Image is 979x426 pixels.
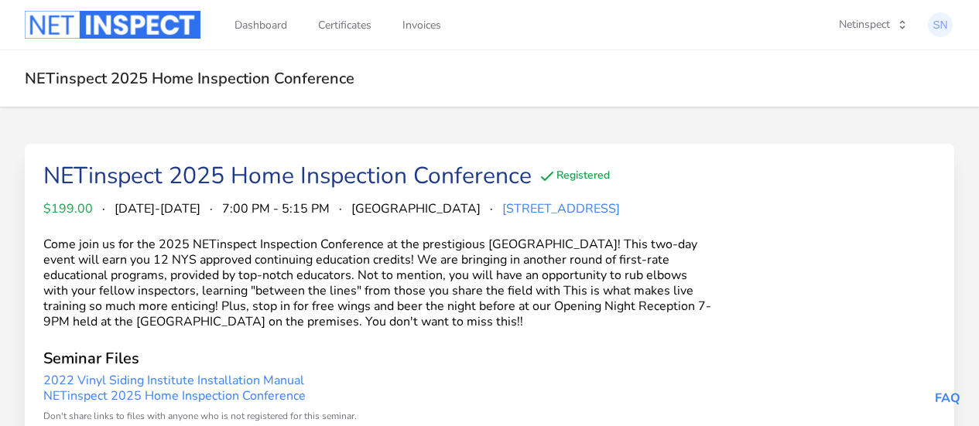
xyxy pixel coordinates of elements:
[43,410,713,422] div: Don't share links to files with anyone who is not registered for this seminar.
[490,199,493,218] span: ·
[43,387,306,404] a: NETinspect 2025 Home Inspection Conference
[43,372,304,389] a: 2022 Vinyl Siding Institute Installation Manual
[928,12,953,37] img: Sheila Neville
[43,199,93,218] span: $199.00
[935,390,960,407] a: FAQ
[538,167,610,186] div: Registered
[25,69,954,88] h2: NETinspect 2025 Home Inspection Conference
[502,200,620,217] a: [STREET_ADDRESS]
[25,11,200,39] img: Logo
[222,199,330,218] span: 7:00 PM - 5:15 PM
[115,199,200,218] span: [DATE]-[DATE]
[829,12,917,38] button: Netinspect
[43,162,532,190] div: NETinspect 2025 Home Inspection Conference
[210,199,213,218] span: ·
[43,348,713,370] div: Seminar Files
[43,237,713,329] div: Come join us for the 2025 NETinspect Inspection Conference at the prestigious [GEOGRAPHIC_DATA]! ...
[102,199,105,218] span: ·
[351,199,481,218] span: [GEOGRAPHIC_DATA]
[339,199,342,218] span: ·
